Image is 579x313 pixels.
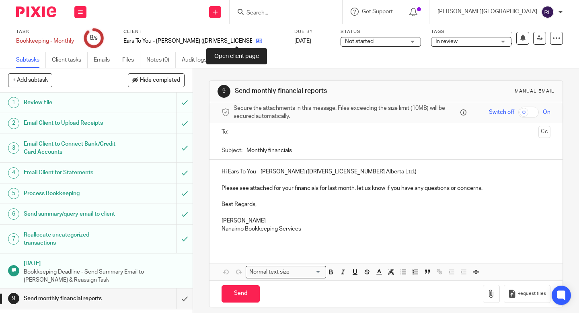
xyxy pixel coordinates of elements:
[8,293,19,304] div: 9
[489,108,514,116] span: Switch off
[234,104,458,121] span: Secure the attachments in this message. Files exceeding the size limit (10MB) will be secured aut...
[246,10,318,17] input: Search
[246,266,326,278] div: Search for option
[8,188,19,199] div: 5
[16,29,74,35] label: Task
[294,38,311,44] span: [DATE]
[140,77,180,84] span: Hide completed
[515,88,554,95] div: Manual email
[24,229,120,249] h1: Reallocate uncategorized transactions
[222,184,550,192] p: Please see attached for your financials for last month, let us know if you have any questions or ...
[93,36,98,41] small: /9
[517,290,546,297] span: Request files
[8,142,19,154] div: 3
[541,6,554,19] img: svg%3E
[122,52,140,68] a: Files
[24,292,120,305] h1: Send monthly financial reports
[123,37,252,45] p: Ears To You - [PERSON_NAME] ([DRIVERS_LICENSE_NUMBER] Alberta Ltd.)
[292,268,321,276] input: Search for option
[24,268,185,284] p: Bookkeeping Deadline - Send Summary Email to [PERSON_NAME] & Reassign Task
[222,285,260,303] input: Send
[222,128,230,136] label: To:
[52,52,88,68] a: Client tasks
[8,73,52,87] button: + Add subtask
[218,85,230,98] div: 9
[504,285,550,303] button: Request files
[8,233,19,245] div: 7
[94,52,116,68] a: Emails
[24,187,120,200] h1: Process Bookkeeping
[435,39,458,44] span: In review
[341,29,421,35] label: Status
[24,208,120,220] h1: Send summary/query email to client
[543,108,550,116] span: On
[294,29,331,35] label: Due by
[222,225,550,233] p: Nanaimo Bookkeeping Services
[222,217,550,225] p: [PERSON_NAME]
[345,39,374,44] span: Not started
[24,97,120,109] h1: Review File
[8,208,19,220] div: 6
[16,37,74,45] div: Bookkeeping - Monthly
[362,9,393,14] span: Get Support
[431,29,511,35] label: Tags
[8,167,19,179] div: 4
[538,126,550,138] button: Cc
[8,97,19,108] div: 1
[90,33,98,43] div: 8
[123,29,284,35] label: Client
[182,52,213,68] a: Audit logs
[24,167,120,179] h1: Email Client for Statements
[248,268,292,276] span: Normal text size
[437,8,537,16] p: [PERSON_NAME][GEOGRAPHIC_DATA]
[128,73,185,87] button: Hide completed
[16,52,46,68] a: Subtasks
[16,6,56,17] img: Pixie
[222,146,242,154] label: Subject:
[146,52,176,68] a: Notes (0)
[8,118,19,129] div: 2
[222,200,550,208] p: Best Regards,
[235,87,403,95] h1: Send monthly financial reports
[24,117,120,129] h1: Email Client to Upload Receipts
[222,168,550,176] p: Hi Ears To You - [PERSON_NAME] ([DRIVERS_LICENSE_NUMBER] Alberta Ltd.)
[24,257,185,268] h1: [DATE]
[24,138,120,159] h1: Email Client to Connect Bank/Credit Card Accounts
